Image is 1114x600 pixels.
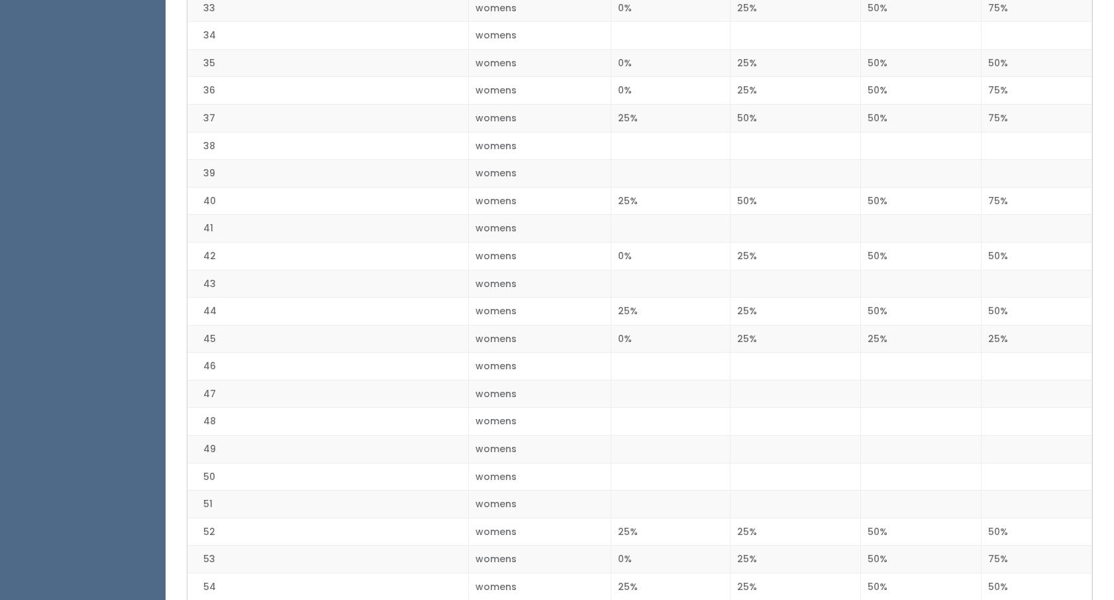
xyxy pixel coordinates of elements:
td: womens [469,187,611,215]
td: womens [469,325,611,353]
td: 0% [611,77,730,105]
td: 52 [187,518,469,546]
td: womens [469,353,611,381]
td: 49 [187,436,469,463]
td: 40 [187,187,469,215]
td: 50% [861,518,982,546]
td: womens [469,298,611,326]
td: 25% [730,325,861,353]
td: womens [469,380,611,408]
td: 47 [187,380,469,408]
td: 75% [982,546,1092,573]
td: 0% [611,546,730,573]
td: womens [469,105,611,133]
td: 42 [187,242,469,270]
td: 25% [611,298,730,326]
td: 45 [187,325,469,353]
td: 0% [611,242,730,270]
td: womens [469,463,611,491]
td: 75% [982,187,1092,215]
td: 25% [730,77,861,105]
td: 25% [730,518,861,546]
td: womens [469,546,611,573]
td: womens [469,215,611,243]
td: 0% [611,49,730,77]
td: 50% [861,77,982,105]
td: womens [469,49,611,77]
td: womens [469,160,611,188]
td: 36 [187,77,469,105]
td: 50% [982,518,1092,546]
td: 37 [187,105,469,133]
td: womens [469,77,611,105]
td: 50% [861,298,982,326]
td: 34 [187,22,469,50]
td: 46 [187,353,469,381]
td: 25% [982,325,1092,353]
td: 50 [187,463,469,491]
td: womens [469,242,611,270]
td: womens [469,22,611,50]
td: 25% [611,105,730,133]
td: 41 [187,215,469,243]
td: womens [469,270,611,298]
td: 51 [187,491,469,518]
td: 25% [611,518,730,546]
td: 50% [861,187,982,215]
td: 25% [611,187,730,215]
td: 50% [861,105,982,133]
td: 50% [861,49,982,77]
td: 50% [730,187,861,215]
td: 53 [187,546,469,573]
td: 44 [187,298,469,326]
td: 0% [611,325,730,353]
td: 25% [861,325,982,353]
td: womens [469,132,611,160]
td: 43 [187,270,469,298]
td: 25% [730,298,861,326]
td: 50% [730,105,861,133]
td: 38 [187,132,469,160]
td: 75% [982,77,1092,105]
td: womens [469,408,611,436]
td: 50% [982,242,1092,270]
td: 75% [982,105,1092,133]
td: 25% [730,242,861,270]
td: womens [469,436,611,463]
td: 25% [730,49,861,77]
td: womens [469,518,611,546]
td: 50% [982,298,1092,326]
td: 48 [187,408,469,436]
td: 50% [861,242,982,270]
td: 39 [187,160,469,188]
td: 50% [982,49,1092,77]
td: 50% [861,546,982,573]
td: 25% [730,546,861,573]
td: 35 [187,49,469,77]
td: womens [469,491,611,518]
